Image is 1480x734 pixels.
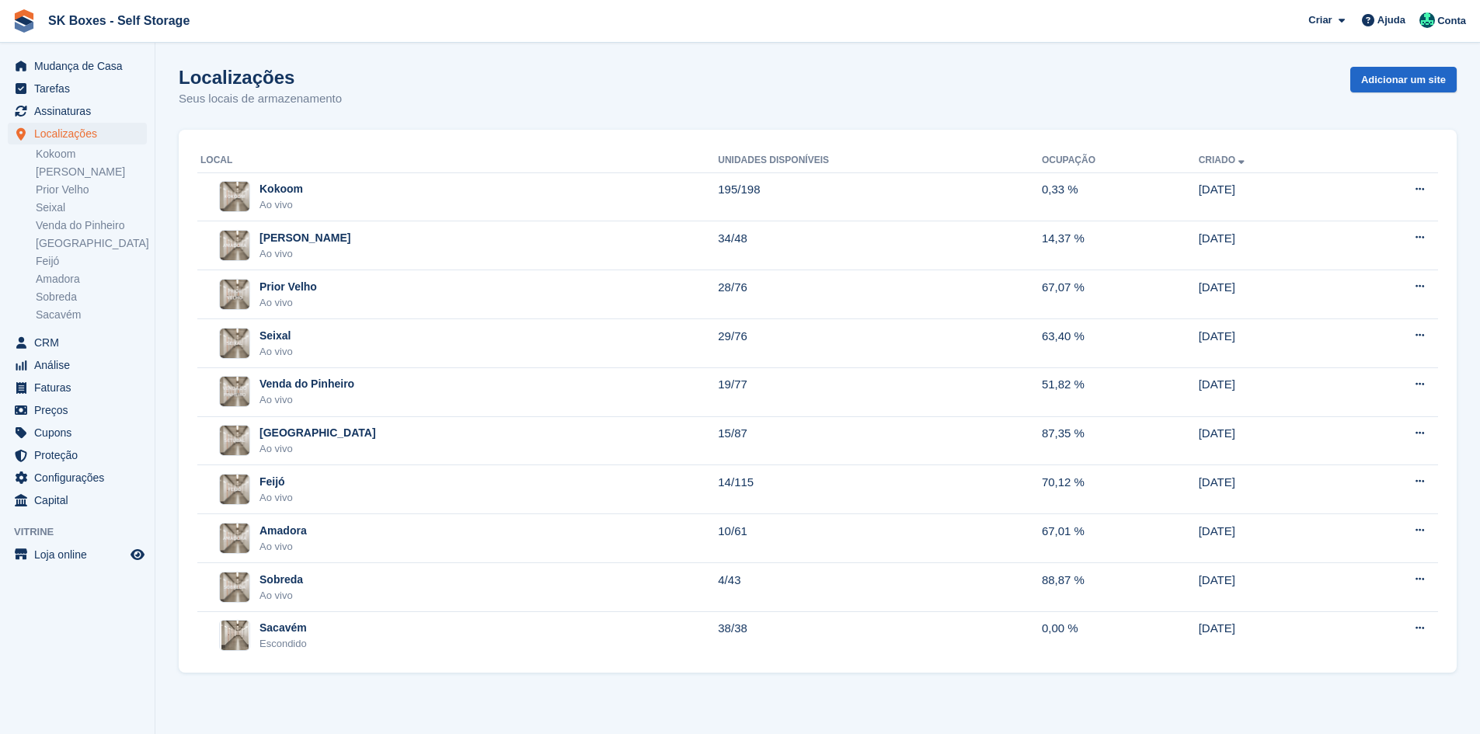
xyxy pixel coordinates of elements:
a: menu [8,544,147,565]
img: Imagem do site Feijó [220,475,249,504]
a: [GEOGRAPHIC_DATA] [36,236,147,251]
span: Localizações [34,123,127,144]
img: Imagem do site Sobreda [220,572,249,602]
th: Local [197,148,718,173]
img: Imagem do site Amadora II [220,231,249,260]
span: Ajuda [1377,12,1405,28]
span: Cupons [34,422,127,444]
div: Sacavém [259,620,307,636]
td: [DATE] [1199,611,1342,659]
div: Ao vivo [259,295,317,311]
span: Criar [1308,12,1332,28]
td: [DATE] [1199,270,1342,319]
td: 28/76 [718,270,1042,319]
span: Mudança de Casa [34,55,127,77]
span: Faturas [34,377,127,398]
span: Proteção [34,444,127,466]
td: [DATE] [1199,514,1342,563]
p: Seus locais de armazenamento [179,90,342,108]
img: Imagem do site Amadora [220,524,249,553]
th: Ocupação [1042,148,1199,173]
a: menu [8,422,147,444]
td: [DATE] [1199,172,1342,221]
div: Kokoom [259,181,303,197]
td: 70,12 % [1042,465,1199,514]
a: menu [8,332,147,353]
a: Prior Velho [36,183,147,197]
img: Imagem do site Seixal [220,329,249,358]
td: 34/48 [718,221,1042,270]
td: [DATE] [1199,465,1342,514]
a: Feijó [36,254,147,269]
span: Vitrine [14,524,155,540]
td: 14/115 [718,465,1042,514]
div: Ao vivo [259,197,303,213]
a: Adicionar um site [1350,67,1457,92]
div: Ao vivo [259,392,354,408]
a: Venda do Pinheiro [36,218,147,233]
div: Feijó [259,474,293,490]
a: Amadora [36,272,147,287]
span: Preços [34,399,127,421]
td: 67,01 % [1042,514,1199,563]
td: 29/76 [718,319,1042,368]
td: [DATE] [1199,319,1342,368]
span: Loja online [34,544,127,565]
a: Sacavém [36,308,147,322]
td: [DATE] [1199,367,1342,416]
td: 67,07 % [1042,270,1199,319]
img: Imagem do site Setúbal [220,426,249,455]
td: 51,82 % [1042,367,1199,416]
td: 10/61 [718,514,1042,563]
td: 4/43 [718,563,1042,612]
span: Capital [34,489,127,511]
img: stora-icon-8386f47178a22dfd0bd8f6a31ec36ba5ce8667c1dd55bd0f319d3a0aa187defe.svg [12,9,36,33]
div: [PERSON_NAME] [259,230,350,246]
img: Imagem do site Kokoom [220,182,249,211]
div: Ao vivo [259,539,307,555]
div: Seixal [259,328,293,344]
td: [DATE] [1199,563,1342,612]
a: menu [8,100,147,122]
a: menu [8,467,147,489]
a: Criado [1199,155,1248,165]
td: 88,87 % [1042,563,1199,612]
a: menu [8,354,147,376]
a: menu [8,399,147,421]
td: 63,40 % [1042,319,1199,368]
a: Sobreda [36,290,147,304]
div: Ao vivo [259,246,350,262]
a: [PERSON_NAME] [36,165,147,179]
td: 15/87 [718,416,1042,465]
td: [DATE] [1199,416,1342,465]
img: Imagem do site Venda do Pinheiro [220,377,249,406]
h1: Localizações [179,67,342,88]
img: Imagem do site Sacavém [221,620,249,651]
a: menu [8,78,147,99]
td: 38/38 [718,611,1042,659]
td: 195/198 [718,172,1042,221]
img: Imagem do site Prior Velho [220,280,249,309]
div: Ao vivo [259,441,376,457]
div: Ao vivo [259,344,293,360]
td: 14,37 % [1042,221,1199,270]
td: 19/77 [718,367,1042,416]
th: Unidades disponíveis [718,148,1042,173]
span: Configurações [34,467,127,489]
td: [DATE] [1199,221,1342,270]
div: Venda do Pinheiro [259,376,354,392]
td: 0,33 % [1042,172,1199,221]
div: Ao vivo [259,588,303,604]
div: Ao vivo [259,490,293,506]
div: Escondido [259,636,307,652]
a: menu [8,123,147,144]
a: menu [8,444,147,466]
a: Seixal [36,200,147,215]
span: Tarefas [34,78,127,99]
a: menu [8,377,147,398]
span: Análise [34,354,127,376]
div: Amadora [259,523,307,539]
div: Sobreda [259,572,303,588]
td: 87,35 % [1042,416,1199,465]
span: Assinaturas [34,100,127,122]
